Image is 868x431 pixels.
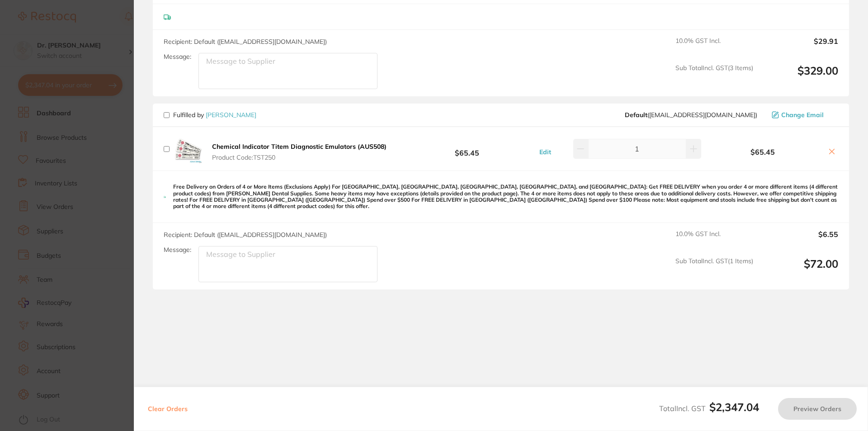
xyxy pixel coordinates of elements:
[769,111,838,119] button: Change Email
[760,230,838,250] output: $6.55
[675,257,753,282] span: Sub Total Incl. GST ( 1 Items)
[400,141,534,157] b: $65.45
[675,230,753,250] span: 10.0 % GST Incl.
[703,148,822,156] b: $65.45
[760,37,838,57] output: $29.91
[760,257,838,282] output: $72.00
[164,231,327,239] span: Recipient: Default ( [EMAIL_ADDRESS][DOMAIN_NAME] )
[537,148,554,156] button: Edit
[209,142,389,161] button: Chemical Indicator Titem Diagnostic Emulators (AUS508) Product Code:TST250
[659,404,759,413] span: Total Incl. GST
[212,142,387,151] b: Chemical Indicator Titem Diagnostic Emulators (AUS508)
[173,111,256,118] p: Fulfilled by
[625,111,757,118] span: save@adamdental.com.au
[145,398,190,420] button: Clear Orders
[173,134,202,163] img: Nnh1N3Q3aA
[164,246,191,254] label: Message:
[778,398,857,420] button: Preview Orders
[164,38,327,46] span: Recipient: Default ( [EMAIL_ADDRESS][DOMAIN_NAME] )
[206,111,256,119] a: [PERSON_NAME]
[675,64,753,89] span: Sub Total Incl. GST ( 3 Items)
[173,184,838,210] p: Free Delivery on Orders of 4 or More Items (Exclusions Apply) For [GEOGRAPHIC_DATA], [GEOGRAPHIC_...
[675,37,753,57] span: 10.0 % GST Incl.
[709,400,759,414] b: $2,347.04
[164,53,191,61] label: Message:
[212,154,387,161] span: Product Code: TST250
[781,111,824,118] span: Change Email
[760,64,838,89] output: $329.00
[625,111,647,119] b: Default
